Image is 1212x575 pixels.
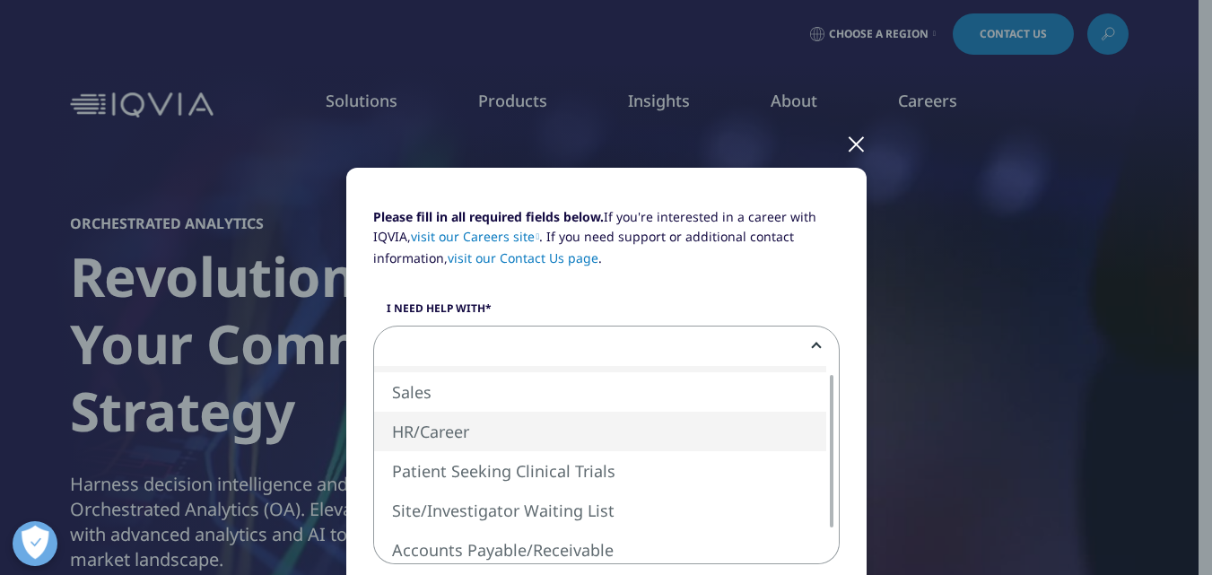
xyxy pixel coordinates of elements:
a: visit our Careers site [411,228,540,245]
li: Patient Seeking Clinical Trials [374,451,826,491]
li: Sales [374,372,826,412]
a: visit our Contact Us page [448,249,598,266]
label: I need help with [373,301,840,326]
li: Site/Investigator Waiting List [374,491,826,530]
p: If you're interested in a career with IQVIA, . If you need support or additional contact informat... [373,207,840,282]
li: Accounts Payable/Receivable [374,530,826,570]
strong: Please fill in all required fields below. [373,208,604,225]
li: HR/Career [374,412,826,451]
button: Open Preferences [13,521,57,566]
